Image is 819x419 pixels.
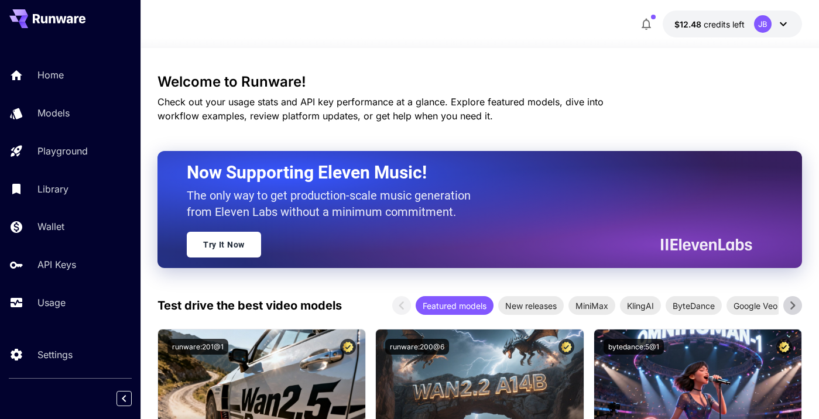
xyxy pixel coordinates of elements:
h2: Now Supporting Eleven Music! [187,162,743,184]
div: KlingAI [620,296,661,315]
div: JB [754,15,772,33]
span: ByteDance [666,300,722,312]
div: Google Veo [727,296,784,315]
div: New releases [498,296,564,315]
span: Check out your usage stats and API key performance at a glance. Explore featured models, dive int... [157,96,604,122]
p: Home [37,68,64,82]
p: Models [37,106,70,120]
button: runware:201@1 [167,339,228,355]
p: API Keys [37,257,76,272]
p: Usage [37,296,66,310]
button: Certified Model – Vetted for best performance and includes a commercial license. [558,339,574,355]
span: Featured models [416,300,494,312]
span: MiniMax [568,300,615,312]
p: Playground [37,144,88,158]
span: KlingAI [620,300,661,312]
p: The only way to get production-scale music generation from Eleven Labs without a minimum commitment. [187,187,479,220]
span: Google Veo [727,300,784,312]
div: $12.4753 [674,18,745,30]
button: runware:200@6 [385,339,449,355]
button: Collapse sidebar [116,391,132,406]
a: Try It Now [187,232,261,257]
button: $12.4753JB [663,11,802,37]
button: Certified Model – Vetted for best performance and includes a commercial license. [776,339,792,355]
p: Wallet [37,219,64,233]
button: bytedance:5@1 [604,339,664,355]
div: MiniMax [568,296,615,315]
p: Library [37,182,68,196]
span: $12.48 [674,19,704,29]
span: New releases [498,300,564,312]
div: Collapse sidebar [125,388,141,409]
div: ByteDance [666,296,722,315]
h3: Welcome to Runware! [157,74,802,90]
div: Featured models [416,296,494,315]
p: Test drive the best video models [157,297,342,314]
button: Certified Model – Vetted for best performance and includes a commercial license. [340,339,356,355]
span: credits left [704,19,745,29]
p: Settings [37,348,73,362]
